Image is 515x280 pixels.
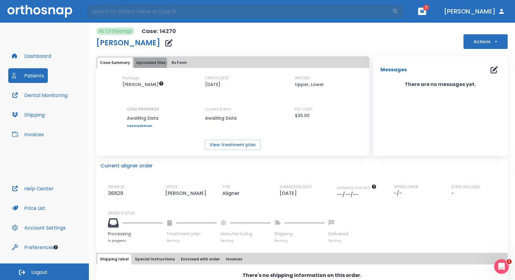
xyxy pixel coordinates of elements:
p: Messages [380,66,407,73]
button: Dashboard [8,49,55,63]
button: Price List [8,201,49,215]
p: Pending [220,238,271,243]
p: CASE PROGRESS [127,106,159,112]
p: Pending [166,238,217,243]
p: Pending [328,238,348,243]
p: Shipping [274,231,325,237]
span: 1 [507,259,512,264]
p: TYPE [222,184,230,190]
div: tabs [97,254,506,264]
button: Patients [8,68,48,83]
button: Dental Monitoring [8,88,71,103]
button: Account Settings [8,220,69,235]
iframe: Intercom live chat [494,259,509,274]
p: - [451,190,454,197]
div: Tooltip anchor [53,245,59,250]
p: There are no messages yet. [373,81,508,88]
button: Rx Form [169,58,189,68]
p: At Orthosnap [99,28,132,35]
p: Upper, Lower [295,81,324,88]
p: $35.00 [295,112,310,119]
p: Awaiting Data [127,114,159,122]
button: Shipping label [97,254,131,264]
button: Special Instructions [132,254,177,264]
h1: [PERSON_NAME] [96,39,160,47]
button: Case Summary [97,58,132,68]
p: Manufacturing [220,231,271,237]
span: $35 per aligner [122,81,164,88]
p: [PERSON_NAME] [165,190,209,197]
p: ORDER STATUS [108,211,503,216]
p: CREATE DATE [205,75,229,81]
span: Logout [31,269,48,276]
p: There's no shipping information on this order. [242,272,361,279]
div: tabs [97,58,368,68]
p: Current Batch [205,106,260,112]
p: Aligner [222,190,242,197]
p: 36829 [108,190,126,197]
p: Awaiting Data [205,114,260,122]
p: Delivered [328,231,348,237]
button: Uploaded files [134,58,168,68]
p: Treatment plan [166,231,217,237]
p: Pending [274,238,325,243]
p: [DATE] [280,190,299,197]
p: SUBMISSION DATE [280,184,312,190]
button: Enclosed with order [178,254,222,264]
button: Help Center [8,181,57,196]
p: OFFICE [165,184,177,190]
button: Actions [464,34,508,49]
p: Processing [108,231,163,237]
p: STEPS INCLUDED [451,184,480,190]
span: The date will be available after approving treatment plan [337,186,376,190]
p: ORDER ID [108,184,124,190]
p: UPPER/LOWER [394,184,418,190]
a: See breakdown [127,124,159,128]
input: Search by Patient Name or Case # [88,5,392,17]
p: --/--/-- [337,191,361,198]
img: Orthosnap [7,5,72,17]
button: Preferences [8,240,58,255]
span: 7 [423,5,429,11]
button: Invoices [223,254,245,264]
button: Shipping [8,107,48,122]
p: ARCHES [295,75,310,81]
p: [DATE] [205,81,220,88]
p: Package [122,75,139,81]
p: Current aligner order [101,162,153,170]
p: -/- [394,190,404,197]
p: In progress [108,238,163,243]
button: Invoices [8,127,48,142]
p: Case: 14270 [142,28,176,35]
button: View treatment plan [205,140,261,150]
p: EST COST [295,106,313,112]
button: [PERSON_NAME] [441,6,508,17]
